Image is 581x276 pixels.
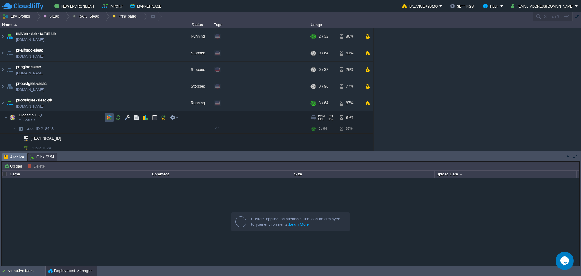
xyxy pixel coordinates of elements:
[0,78,5,95] img: AMDAwAAAACH5BAEAAAAALAAAAAABAAEAAAICRAEAOw==
[16,134,20,143] img: AMDAwAAAACH5BAEAAAAALAAAAAABAAEAAAICRAEAOw==
[16,97,52,103] a: pr-postgres-sieac-pb
[73,12,101,21] button: RAFullSieac
[28,163,47,169] button: Delete
[511,2,575,10] button: [EMAIL_ADDRESS][DOMAIN_NAME]
[318,114,325,118] span: RAM
[319,78,328,95] div: 0 / 96
[309,21,373,28] div: Usage
[4,111,8,124] img: AMDAwAAAACH5BAEAAAAALAAAAAABAAEAAAICRAEAOw==
[0,28,5,45] img: AMDAwAAAACH5BAEAAAAALAAAAAABAAEAAAICRAEAOw==
[182,21,212,28] div: Status
[289,222,309,227] a: Learn More
[30,146,52,150] a: Public IPv4
[48,268,92,274] button: Deployment Manager
[340,28,359,45] div: 80%
[340,78,359,95] div: 77%
[18,112,41,118] span: Elastic VPS
[340,111,359,124] div: 87%
[319,45,328,61] div: 0 / 64
[30,134,62,143] span: [TECHNICAL_ID]
[450,2,475,10] button: Settings
[435,171,576,178] div: Upload Date
[340,95,359,111] div: 87%
[5,95,14,111] img: AMDAwAAAACH5BAEAAAAALAAAAAABAAEAAAICRAEAOw==
[251,216,344,227] div: Custom application packages that can be deployed to your environments.
[30,136,62,141] a: [TECHNICAL_ID]
[293,171,434,178] div: Size
[25,126,54,131] a: Node ID:218643
[318,118,324,121] span: CPU
[16,81,47,87] a: pr-postgres-sieac
[2,2,43,10] img: CloudJiffy
[102,2,125,10] button: Import
[182,95,212,111] div: Running
[8,171,150,178] div: Name
[113,12,139,21] button: Principales
[16,124,25,133] img: AMDAwAAAACH5BAEAAAAALAAAAAABAAEAAAICRAEAOw==
[1,21,182,28] div: Name
[483,2,500,10] button: Help
[0,95,5,111] img: AMDAwAAAACH5BAEAAAAALAAAAAABAAEAAAICRAEAOw==
[19,119,35,122] span: CentOS 7.9
[327,114,333,118] span: 4%
[16,31,56,37] a: maven - sie - ra full sie
[556,252,575,270] iframe: chat widget
[402,2,439,10] button: Balance ₹250.00
[0,45,5,61] img: AMDAwAAAACH5BAEAAAAALAAAAAABAAEAAAICRAEAOw==
[327,118,333,121] span: 1%
[20,143,28,153] img: AMDAwAAAACH5BAEAAAAALAAAAAABAAEAAAICRAEAOw==
[16,70,44,76] span: [DOMAIN_NAME]
[54,2,96,10] button: New Environment
[130,2,163,10] button: Marketplace
[14,24,17,26] img: AMDAwAAAACH5BAEAAAAALAAAAAABAAEAAAICRAEAOw==
[5,45,14,61] img: AMDAwAAAACH5BAEAAAAALAAAAAABAAEAAAICRAEAOw==
[182,62,212,78] div: Stopped
[319,95,328,111] div: 3 / 64
[16,47,43,53] a: pr-alfrsco-sieac
[2,12,32,21] button: Env Groups
[16,103,44,109] span: [DOMAIN_NAME]
[0,62,5,78] img: AMDAwAAAACH5BAEAAAAALAAAAAABAAEAAAICRAEAOw==
[44,12,61,21] button: SIEac
[182,45,212,61] div: Stopped
[4,153,24,161] span: Archive
[215,126,219,130] span: 7.9
[212,21,309,28] div: Tags
[5,78,14,95] img: AMDAwAAAACH5BAEAAAAALAAAAAABAAEAAAICRAEAOw==
[319,124,327,133] div: 3 / 64
[16,143,20,153] img: AMDAwAAAACH5BAEAAAAALAAAAAABAAEAAAICRAEAOw==
[20,134,28,143] img: AMDAwAAAACH5BAEAAAAALAAAAAABAAEAAAICRAEAOw==
[5,28,14,45] img: AMDAwAAAACH5BAEAAAAALAAAAAABAAEAAAICRAEAOw==
[16,53,44,59] span: [DOMAIN_NAME]
[5,62,14,78] img: AMDAwAAAACH5BAEAAAAALAAAAAABAAEAAAICRAEAOw==
[16,64,41,70] a: pr-nginx-sieac
[150,171,292,178] div: Comment
[319,62,328,78] div: 0 / 32
[16,37,44,43] span: [DOMAIN_NAME]
[16,87,44,93] span: [DOMAIN_NAME]
[340,45,359,61] div: 61%
[8,111,17,124] img: AMDAwAAAACH5BAEAAAAALAAAAAABAAEAAAICRAEAOw==
[25,126,41,131] span: Node ID:
[340,62,359,78] div: 26%
[25,126,54,131] span: 218643
[30,153,54,161] span: Git / SVN
[13,124,16,133] img: AMDAwAAAACH5BAEAAAAALAAAAAABAAEAAAICRAEAOw==
[4,163,24,169] button: Upload
[340,124,359,133] div: 87%
[182,78,212,95] div: Stopped
[18,113,41,117] a: Elastic VPSCentOS 7.9
[182,28,212,45] div: Running
[319,28,328,45] div: 2 / 32
[8,266,45,276] div: No active tasks
[30,143,52,153] span: Public IPv4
